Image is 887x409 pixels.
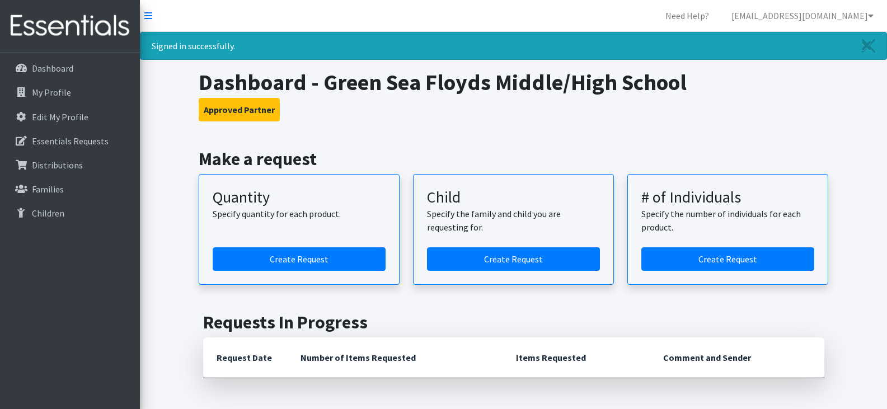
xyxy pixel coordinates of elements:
img: HumanEssentials [4,7,135,45]
p: Children [32,208,64,219]
th: Request Date [203,337,287,378]
th: Number of Items Requested [287,337,503,378]
a: Dashboard [4,57,135,79]
a: Essentials Requests [4,130,135,152]
p: Distributions [32,159,83,171]
a: Create a request for a child or family [427,247,600,271]
th: Comment and Sender [650,337,824,378]
p: Dashboard [32,63,73,74]
p: Specify the family and child you are requesting for. [427,207,600,234]
a: Edit My Profile [4,106,135,128]
a: Children [4,202,135,224]
th: Items Requested [503,337,650,378]
h2: Requests In Progress [203,312,824,333]
p: Essentials Requests [32,135,109,147]
h3: Child [427,188,600,207]
p: Edit My Profile [32,111,88,123]
a: Create a request by number of individuals [641,247,814,271]
button: Approved Partner [199,98,280,121]
h3: Quantity [213,188,386,207]
h3: # of Individuals [641,188,814,207]
a: Need Help? [656,4,718,27]
a: Create a request by quantity [213,247,386,271]
a: Families [4,178,135,200]
a: [EMAIL_ADDRESS][DOMAIN_NAME] [722,4,883,27]
div: Signed in successfully. [140,32,887,60]
a: My Profile [4,81,135,104]
h2: Make a request [199,148,828,170]
a: Close [851,32,886,59]
h1: Dashboard - Green Sea Floyds Middle/High School [199,69,828,96]
p: My Profile [32,87,71,98]
p: Specify quantity for each product. [213,207,386,220]
p: Families [32,184,64,195]
p: Specify the number of individuals for each product. [641,207,814,234]
a: Distributions [4,154,135,176]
